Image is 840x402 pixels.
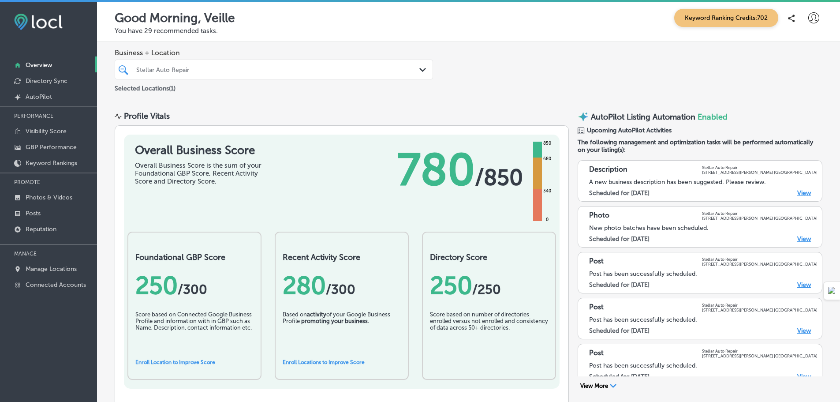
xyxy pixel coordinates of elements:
div: Post has been successfully scheduled. [589,316,818,323]
span: 780 [397,143,475,196]
span: Keyword Ranking Credits: 702 [674,9,778,27]
span: The following management and optimization tasks will be performed automatically on your listing(s): [578,139,822,154]
button: View More [578,382,619,390]
div: New photo batches have been scheduled. [589,224,818,232]
h2: Foundational GBP Score [135,252,254,262]
p: Stellar Auto Repair [702,303,818,308]
p: Posts [26,210,41,217]
span: / 300 [178,282,207,297]
img: Detect Auto [828,287,836,295]
div: Stellar Auto Repair [136,66,420,73]
div: 0 [544,216,550,223]
div: A new business description has been suggested. Please review. [589,178,818,186]
span: / 850 [475,164,523,191]
p: Connected Accounts [26,281,86,289]
div: Profile Vitals [124,111,170,121]
p: Selected Locations ( 1 ) [115,81,175,92]
p: Post [589,303,604,312]
p: You have 29 recommended tasks. [115,27,822,35]
a: View [797,281,811,289]
div: Score based on number of directories enrolled versus not enrolled and consistency of data across ... [430,311,548,355]
span: Business + Location [115,49,433,57]
a: View [797,189,811,197]
b: activity [307,311,326,318]
div: Score based on Connected Google Business Profile and information with in GBP such as Name, Descri... [135,311,254,355]
p: Keyword Rankings [26,159,77,167]
p: Post [589,349,604,358]
label: Scheduled for [DATE] [589,281,650,289]
div: 250 [430,271,548,300]
label: Scheduled for [DATE] [589,235,650,243]
p: Photos & Videos [26,194,72,201]
span: /300 [326,282,355,297]
p: [STREET_ADDRESS][PERSON_NAME] [GEOGRAPHIC_DATA] [702,308,818,312]
p: Visibility Score [26,128,67,135]
p: Overview [26,61,52,69]
p: Stellar Auto Repair [702,211,818,216]
img: fda3e92497d09a02dc62c9cd864e3231.png [14,14,63,30]
p: [STREET_ADDRESS][PERSON_NAME] [GEOGRAPHIC_DATA] [702,216,818,221]
p: Description [589,165,627,175]
h2: Recent Activity Score [283,252,401,262]
h1: Overall Business Score [135,143,267,157]
div: 850 [541,140,553,147]
img: autopilot-icon [578,111,589,122]
a: Enroll Location to Improve Score [135,359,215,365]
p: AutoPilot [26,93,52,101]
p: Photo [589,211,609,221]
p: Stellar Auto Repair [702,257,818,262]
p: Post [589,257,604,267]
a: Enroll Locations to Improve Score [283,359,365,365]
p: Reputation [26,225,56,233]
label: Scheduled for [DATE] [589,327,650,334]
p: Good Morning, Veille [115,11,235,25]
div: Based on of your Google Business Profile . [283,311,401,355]
label: Scheduled for [DATE] [589,189,650,197]
div: Overall Business Score is the sum of your Foundational GBP Score, Recent Activity Score and Direc... [135,162,267,185]
div: 680 [541,155,553,162]
b: promoting your business [301,318,368,324]
span: Enabled [698,112,728,122]
p: [STREET_ADDRESS][PERSON_NAME] [GEOGRAPHIC_DATA] [702,170,818,175]
div: 340 [541,188,553,195]
p: Directory Sync [26,77,67,85]
p: Stellar Auto Repair [702,349,818,353]
p: AutoPilot Listing Automation [591,112,695,122]
label: Scheduled for [DATE] [589,373,650,380]
div: 280 [283,271,401,300]
p: Stellar Auto Repair [702,165,818,170]
a: View [797,235,811,243]
p: [STREET_ADDRESS][PERSON_NAME] [GEOGRAPHIC_DATA] [702,353,818,358]
span: Upcoming AutoPilot Activities [587,127,672,134]
p: GBP Performance [26,143,77,151]
a: View [797,327,811,334]
span: /250 [472,282,501,297]
a: View [797,373,811,380]
p: [STREET_ADDRESS][PERSON_NAME] [GEOGRAPHIC_DATA] [702,262,818,267]
h2: Directory Score [430,252,548,262]
div: Post has been successfully scheduled. [589,362,818,369]
div: 250 [135,271,254,300]
p: Manage Locations [26,265,77,273]
div: Post has been successfully scheduled. [589,270,818,278]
